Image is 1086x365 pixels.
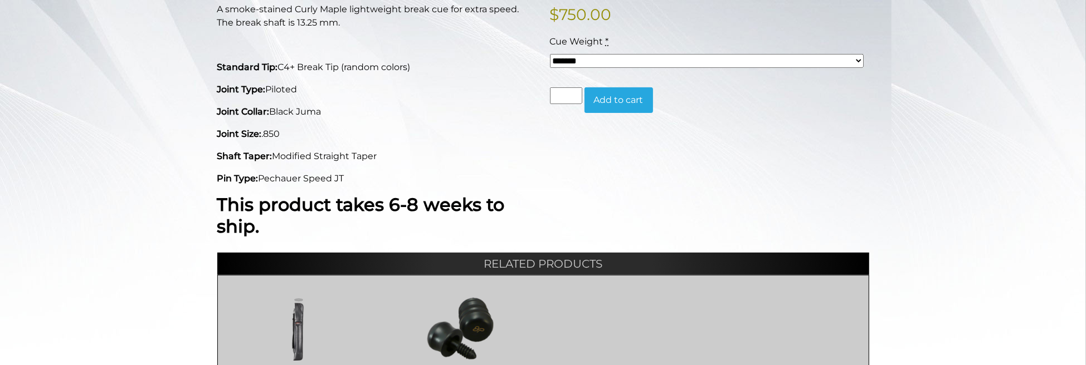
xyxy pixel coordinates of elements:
strong: Standard Tip: [217,62,278,72]
bdi: 750.00 [550,5,612,24]
p: .850 [217,127,537,141]
p: Piloted [217,83,537,96]
strong: This product takes 6-8 weeks to ship. [217,194,505,236]
img: Joint Protector - Butt & Shaft Set WJPSET [391,295,530,362]
strong: Joint Collar: [217,106,270,117]
span: Cue Weight [550,36,603,47]
strong: Pin Type: [217,173,259,184]
img: Deluxe Soft Case [229,295,368,362]
p: Black Juma [217,105,537,119]
p: Modified Straight Taper [217,150,537,163]
strong: Shaft Taper: [217,151,272,161]
span: $ [550,5,559,24]
strong: Joint Size: [217,129,262,139]
h2: Related products [217,253,869,275]
input: Product quantity [550,87,582,104]
abbr: required [606,36,609,47]
p: Pechauer Speed JT [217,172,537,185]
button: Add to cart [585,87,653,113]
p: A smoke-stained Curly Maple lightweight break cue for extra speed. The break shaft is 13.25 mm. [217,3,537,29]
strong: Joint Type: [217,84,266,95]
p: C4+ Break Tip (random colors) [217,61,537,74]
